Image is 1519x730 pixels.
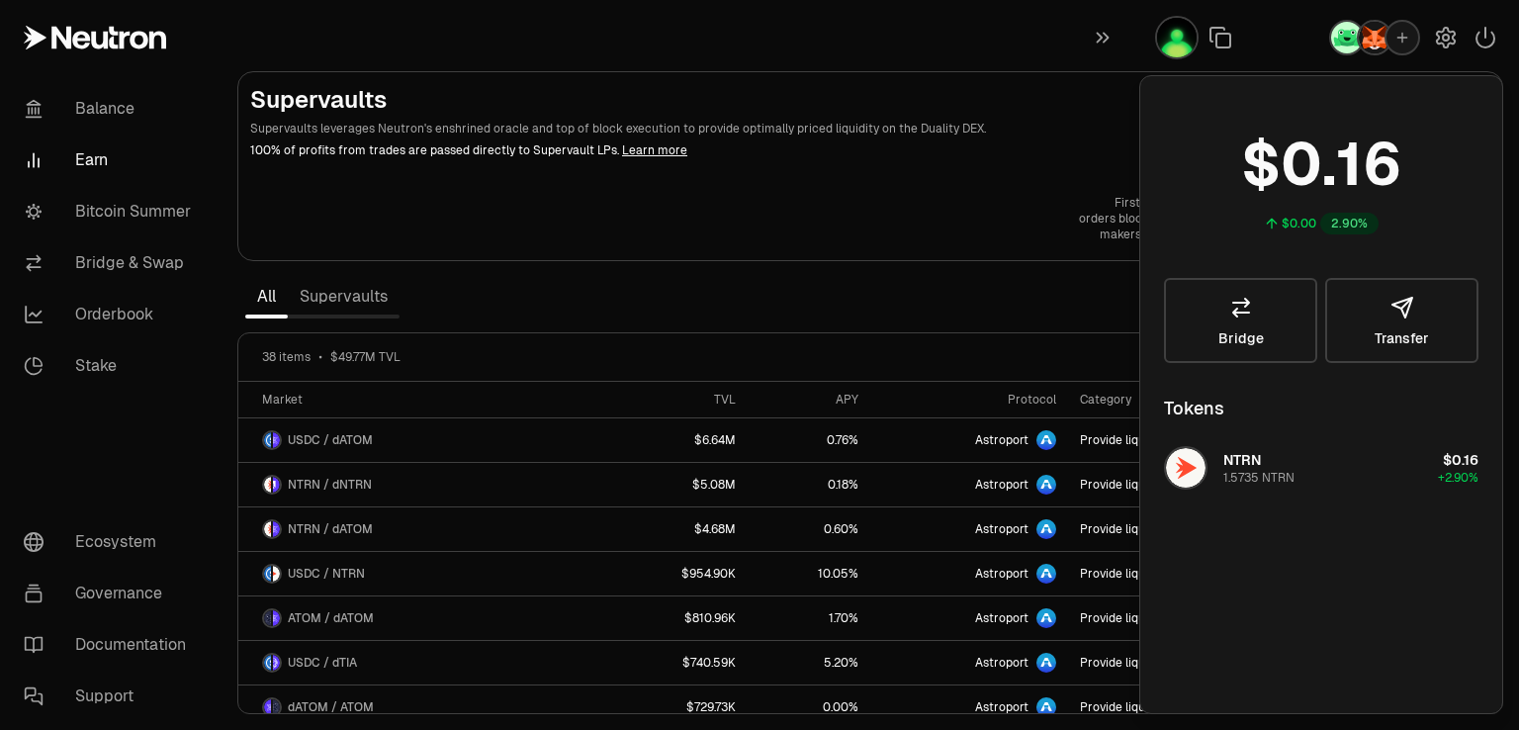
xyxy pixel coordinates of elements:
a: ATOM LogodATOM LogoATOM / dATOM [238,596,607,640]
a: 0.76% [748,418,870,462]
a: Astroport [870,552,1068,595]
span: 38 items [262,349,311,365]
a: Provide liquidity [1068,596,1271,640]
a: Astroport [870,596,1068,640]
img: NTRN Logo [264,477,271,493]
div: TVL [619,392,736,408]
button: LeapMetaMask [1329,20,1420,55]
div: Tokens [1164,395,1224,422]
a: 10.05% [748,552,870,595]
a: $729.73K [607,685,748,729]
a: Provide liquidity [1068,552,1271,595]
img: USDC Logo [264,432,271,448]
p: First in every block, [1079,195,1258,211]
a: Provide liquidity [1068,685,1271,729]
a: 1.70% [748,596,870,640]
img: ATOM Logo [264,610,271,626]
a: All [245,277,288,317]
span: USDC / dTIA [288,655,357,671]
a: Stake [8,340,214,392]
h2: Supervaults [250,84,1348,116]
span: Transfer [1375,331,1429,345]
a: Documentation [8,619,214,671]
a: 0.18% [748,463,870,506]
a: Provide liquidity [1068,463,1271,506]
a: USDC LogoNTRN LogoUSDC / NTRN [238,552,607,595]
img: ATOM Logo [273,699,280,715]
p: makers share the spring. [1079,227,1258,242]
img: Wallet 1 [1157,18,1197,57]
a: Bitcoin Summer [8,186,214,237]
span: Astroport [975,521,1028,537]
a: Support [8,671,214,722]
a: Learn more [622,142,687,158]
a: Astroport [870,685,1068,729]
a: Astroport [870,641,1068,684]
a: Orderbook [8,289,214,340]
span: Bridge [1218,331,1264,345]
img: dATOM Logo [264,699,271,715]
a: Astroport [870,418,1068,462]
img: Leap [1331,22,1363,53]
div: Protocol [882,392,1056,408]
img: MetaMask [1359,22,1390,53]
a: $6.64M [607,418,748,462]
a: Provide liquidity [1068,641,1271,684]
a: Earn [8,135,214,186]
span: USDC / dATOM [288,432,373,448]
button: Wallet 1 [1155,16,1199,59]
span: $0.16 [1443,451,1478,469]
span: $49.77M TVL [330,349,401,365]
a: Bridge & Swap [8,237,214,289]
div: APY [759,392,858,408]
img: NTRN Logo [273,566,280,582]
span: Astroport [975,477,1028,493]
img: dATOM Logo [273,610,280,626]
span: +2.90% [1438,470,1478,486]
a: Astroport [870,463,1068,506]
span: dATOM / ATOM [288,699,374,715]
a: Astroport [870,507,1068,551]
span: Astroport [975,610,1028,626]
p: 100% of profits from trades are passed directly to Supervault LPs. [250,141,1348,159]
span: ATOM / dATOM [288,610,374,626]
div: 2.90% [1320,213,1379,234]
a: Bridge [1164,278,1317,363]
a: $810.96K [607,596,748,640]
span: Astroport [975,566,1028,582]
a: 0.60% [748,507,870,551]
a: Supervaults [288,277,400,317]
div: $0.00 [1282,216,1316,231]
span: USDC / NTRN [288,566,365,582]
img: USDC Logo [264,655,271,671]
a: $5.08M [607,463,748,506]
a: Provide liquidity [1068,418,1271,462]
p: orders bloom like cherry trees— [1079,211,1258,227]
button: Transfer [1325,278,1478,363]
a: 5.20% [748,641,870,684]
img: dATOM Logo [273,432,280,448]
img: dATOM Logo [273,521,280,537]
a: USDC LogodATOM LogoUSDC / dATOM [238,418,607,462]
div: 1.5735 NTRN [1223,470,1295,486]
img: USDC Logo [264,566,271,582]
img: dTIA Logo [273,655,280,671]
a: dATOM LogoATOM LogodATOM / ATOM [238,685,607,729]
a: USDC LogodTIA LogoUSDC / dTIA [238,641,607,684]
span: Astroport [975,699,1028,715]
a: 0.00% [748,685,870,729]
img: NTRN Logo [1166,448,1206,488]
span: NTRN [1223,451,1261,469]
a: Balance [8,83,214,135]
a: NTRN LogodNTRN LogoNTRN / dNTRN [238,463,607,506]
a: Governance [8,568,214,619]
img: NTRN Logo [264,521,271,537]
a: NTRN LogodATOM LogoNTRN / dATOM [238,507,607,551]
span: Astroport [975,655,1028,671]
a: $740.59K [607,641,748,684]
button: NTRN LogoNTRN1.5735 NTRN$0.16+2.90% [1152,438,1490,498]
div: Category [1080,392,1259,408]
img: dNTRN Logo [273,477,280,493]
a: Provide liquidity [1068,507,1271,551]
span: NTRN / dNTRN [288,477,372,493]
